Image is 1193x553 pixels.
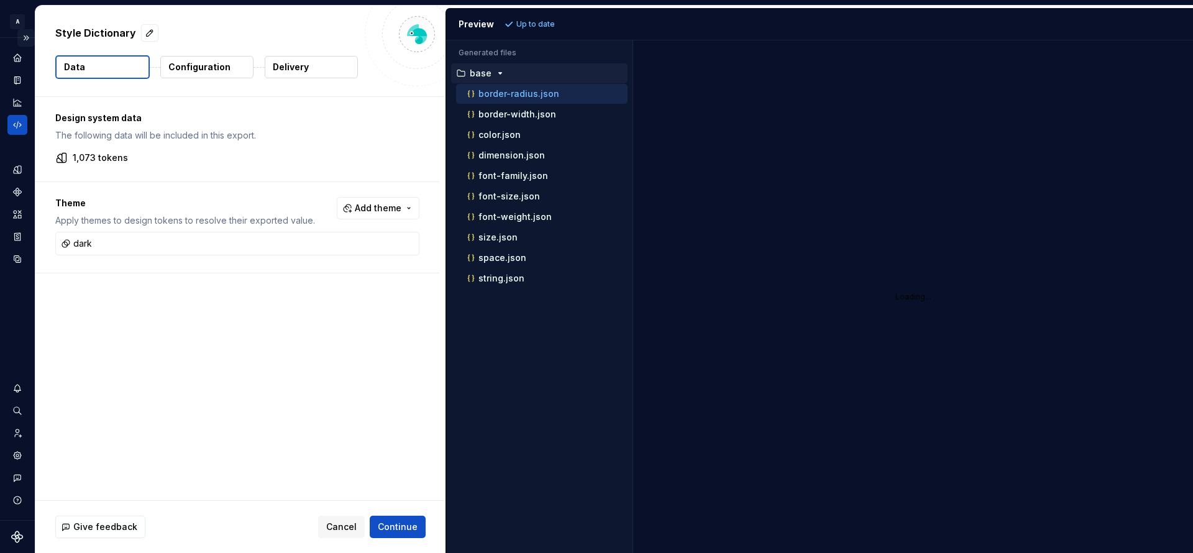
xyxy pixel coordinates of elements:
p: Up to date [516,19,555,29]
p: Configuration [168,61,231,73]
span: Continue [378,521,418,533]
a: Data sources [7,249,27,269]
p: Delivery [273,61,309,73]
button: border-width.json [456,107,628,121]
button: font-size.json [456,190,628,203]
p: color.json [478,130,521,140]
button: Give feedback [55,516,145,538]
p: font-family.json [478,171,548,181]
p: size.json [478,232,518,242]
p: Design system data [55,112,419,124]
button: string.json [456,272,628,285]
button: font-family.json [456,169,628,183]
p: Apply themes to design tokens to resolve their exported value. [55,214,315,227]
p: border-radius.json [478,89,559,99]
a: Invite team [7,423,27,443]
a: Assets [7,204,27,224]
button: Configuration [160,56,254,78]
button: Search ⌘K [7,401,27,421]
p: Theme [55,197,315,209]
p: 1,073 tokens [73,152,128,164]
div: dark [61,237,92,250]
button: border-radius.json [456,87,628,101]
button: Contact support [7,468,27,488]
button: Add theme [337,197,419,219]
a: Storybook stories [7,227,27,247]
span: Cancel [326,521,357,533]
p: Data [64,61,85,73]
a: Design tokens [7,160,27,180]
button: A [2,8,32,35]
a: Code automation [7,115,27,135]
p: space.json [478,253,526,263]
div: A [10,14,25,29]
p: string.json [478,273,524,283]
a: Settings [7,446,27,465]
button: dimension.json [456,149,628,162]
p: The following data will be included in this export. [55,129,419,142]
button: base [451,66,628,80]
div: Preview [459,18,494,30]
p: border-width.json [478,109,556,119]
a: Components [7,182,27,202]
span: Add theme [355,202,401,214]
p: base [470,68,491,78]
button: space.json [456,251,628,265]
button: Notifications [7,378,27,398]
a: Home [7,48,27,68]
p: font-size.json [478,191,540,201]
p: Generated files [459,48,620,58]
button: Expand sidebar [17,29,35,47]
button: font-weight.json [456,210,628,224]
span: Give feedback [73,521,137,533]
button: color.json [456,128,628,142]
button: Continue [370,516,426,538]
button: size.json [456,231,628,244]
a: Analytics [7,93,27,112]
p: font-weight.json [478,212,552,222]
button: Data [55,55,150,79]
a: Documentation [7,70,27,90]
svg: Supernova Logo [11,531,24,543]
p: Style Dictionary [55,25,136,40]
p: dimension.json [478,150,545,160]
button: Cancel [318,516,365,538]
button: Delivery [265,56,358,78]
